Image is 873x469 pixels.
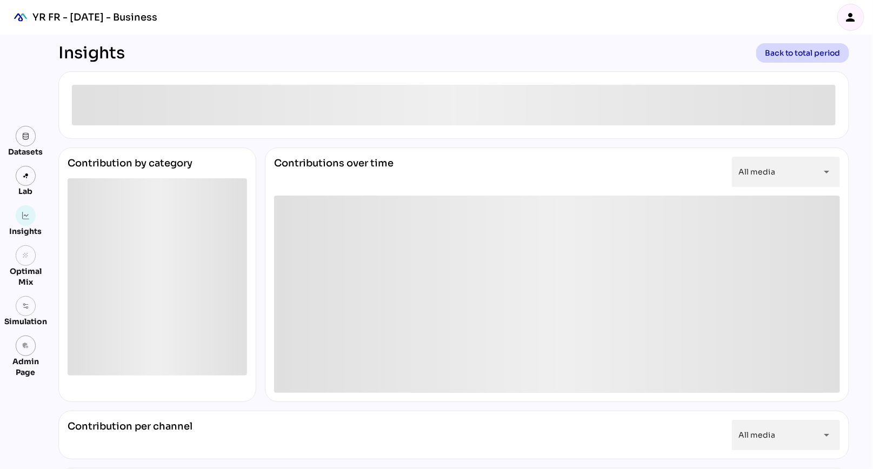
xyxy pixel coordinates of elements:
i: admin_panel_settings [22,342,30,350]
div: Simulation [4,316,47,327]
i: person [844,11,857,24]
div: Datasets [9,146,43,157]
div: Insights [58,43,125,63]
div: Contribution by category [68,157,247,178]
span: All media [738,430,775,440]
img: data.svg [22,132,30,140]
button: Back to total period [756,43,849,63]
i: arrow_drop_down [821,428,834,441]
div: Lab [14,186,38,197]
div: Contribution per channel [68,420,192,450]
div: Insights [10,226,42,237]
div: Contributions over time [274,157,394,187]
img: graph.svg [22,212,30,219]
div: Optimal Mix [4,266,47,287]
img: settings.svg [22,303,30,310]
i: grain [22,252,30,259]
img: lab.svg [22,172,30,180]
i: arrow_drop_down [821,165,834,178]
div: Admin Page [4,356,47,378]
span: All media [738,167,775,177]
div: YR FR - [DATE] - Business [32,11,157,24]
span: Back to total period [765,46,841,59]
div: mediaROI [9,5,32,29]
